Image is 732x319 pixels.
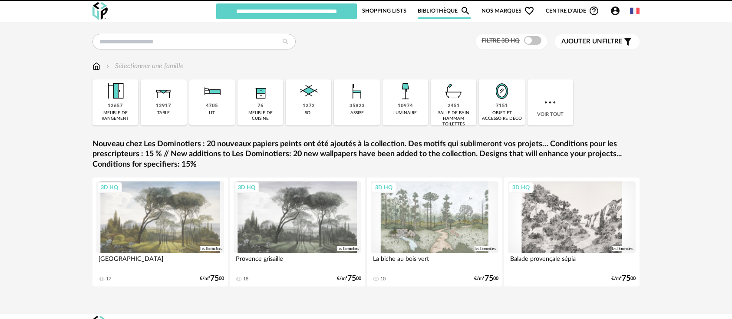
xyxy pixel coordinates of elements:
[448,103,460,109] div: 2451
[481,110,522,122] div: objet et accessoire déco
[528,79,573,125] div: Voir tout
[345,79,369,103] img: Assise.png
[474,276,498,282] div: €/m² 00
[257,103,264,109] div: 76
[508,253,636,270] div: Balade provençale sépia
[610,6,624,16] span: Account Circle icon
[206,103,218,109] div: 4705
[96,253,224,270] div: [GEOGRAPHIC_DATA]
[104,61,184,71] div: Sélectionner une famille
[106,276,111,282] div: 17
[623,36,633,47] span: Filter icon
[92,139,640,170] a: Nouveau chez Les Dominotiers : 20 nouveaux papiers peints ont été ajoutés à la collection. Des mo...
[210,276,219,282] span: 75
[92,2,108,20] img: OXP
[393,110,417,116] div: luminaire
[611,276,636,282] div: €/m² 00
[481,38,520,44] span: Filtre 3D HQ
[240,110,280,122] div: meuble de cuisine
[95,110,135,122] div: meuble de rangement
[380,276,386,282] div: 10
[243,276,248,282] div: 18
[542,95,558,110] img: more.7b13dc1.svg
[108,103,123,109] div: 12657
[92,178,228,286] a: 3D HQ [GEOGRAPHIC_DATA] 17 €/m²7500
[398,103,413,109] div: 10974
[622,276,630,282] span: 75
[546,6,599,16] span: Centre d'aideHelp Circle Outline icon
[561,38,602,45] span: Ajouter un
[442,79,465,103] img: Salle%20de%20bain.png
[371,253,498,270] div: La biche au bois vert
[371,182,396,193] div: 3D HQ
[508,182,534,193] div: 3D HQ
[630,6,640,16] img: fr
[350,110,364,116] div: assise
[496,103,508,109] div: 7151
[92,61,100,71] img: svg+xml;base64,PHN2ZyB3aWR0aD0iMTYiIGhlaWdodD0iMTciIHZpZXdCb3g9IjAgMCAxNiAxNyIgZmlsbD0ibm9uZSIgeG...
[200,276,224,282] div: €/m² 00
[362,3,406,19] a: Shopping Lists
[350,103,365,109] div: 35823
[97,182,122,193] div: 3D HQ
[367,178,502,286] a: 3D HQ La biche au bois vert 10 €/m²7500
[156,103,171,109] div: 12917
[104,61,111,71] img: svg+xml;base64,PHN2ZyB3aWR0aD0iMTYiIGhlaWdodD0iMTYiIHZpZXdCb3g9IjAgMCAxNiAxNiIgZmlsbD0ibm9uZSIgeG...
[152,79,175,103] img: Table.png
[393,79,417,103] img: Luminaire.png
[157,110,170,116] div: table
[418,3,471,19] a: BibliothèqueMagnify icon
[481,3,534,19] span: Nos marques
[303,103,315,109] div: 1272
[200,79,224,103] img: Literie.png
[460,6,471,16] span: Magnify icon
[490,79,514,103] img: Miroir.png
[297,79,320,103] img: Sol.png
[524,6,534,16] span: Heart Outline icon
[337,276,361,282] div: €/m² 00
[561,37,623,46] span: filtre
[589,6,599,16] span: Help Circle Outline icon
[610,6,620,16] span: Account Circle icon
[347,276,356,282] span: 75
[104,79,127,103] img: Meuble%20de%20rangement.png
[249,79,272,103] img: Rangement.png
[230,178,365,286] a: 3D HQ Provence grisaille 18 €/m²7500
[234,253,361,270] div: Provence grisaille
[305,110,313,116] div: sol
[433,110,474,127] div: salle de bain hammam toilettes
[504,178,640,286] a: 3D HQ Balade provençale sépia €/m²7500
[485,276,493,282] span: 75
[209,110,215,116] div: lit
[555,34,640,49] button: Ajouter unfiltre Filter icon
[234,182,259,193] div: 3D HQ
